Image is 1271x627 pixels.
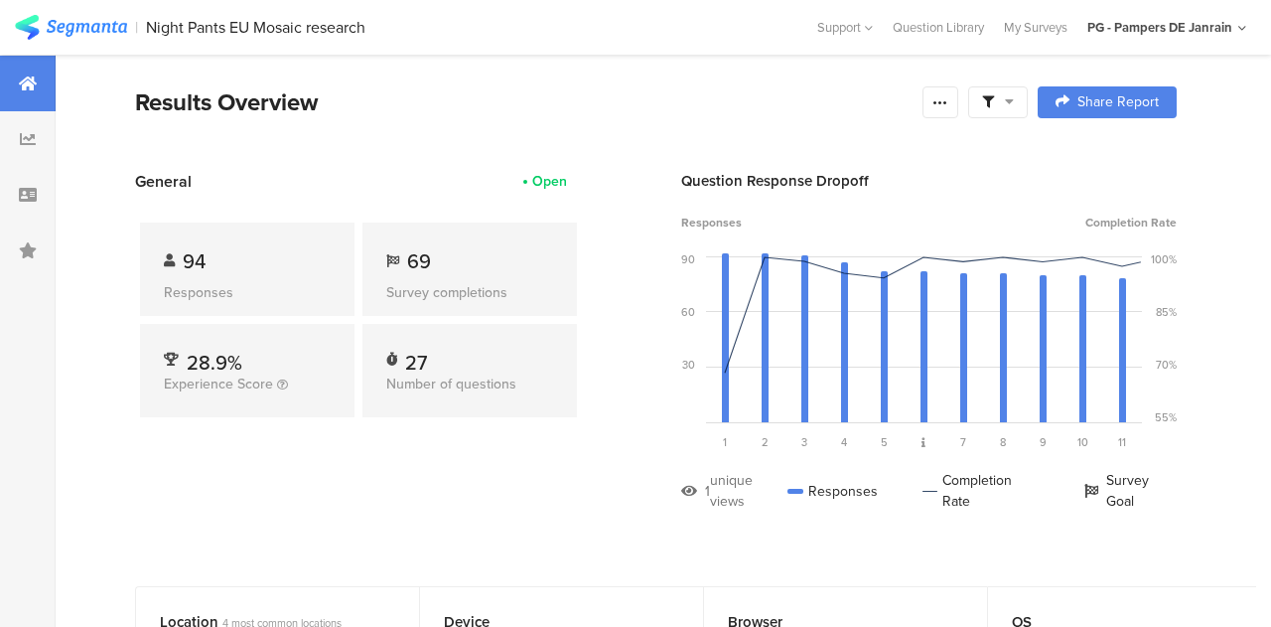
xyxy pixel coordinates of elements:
div: | [135,16,138,39]
div: Question Response Dropoff [681,170,1177,192]
span: Experience Score [164,374,273,394]
span: 94 [183,246,206,276]
span: 8 [1000,434,1006,450]
div: Responses [787,470,878,512]
span: 2 [762,434,769,450]
span: 28.9% [187,348,242,378]
span: 11 [1118,434,1126,450]
div: Responses [164,282,331,303]
span: Number of questions [386,374,516,394]
div: 100% [1151,251,1177,267]
span: 69 [407,246,431,276]
span: Share Report [1077,95,1159,109]
a: My Surveys [994,18,1077,37]
div: 90 [681,251,695,267]
img: segmanta logo [15,15,127,40]
div: 1 [705,481,710,502]
div: Support [817,12,873,43]
span: 4 [841,434,847,450]
div: Survey Goal [1084,470,1177,512]
div: 30 [682,357,695,373]
span: 10 [1077,434,1088,450]
span: Completion Rate [1085,214,1177,232]
div: Survey completions [386,282,553,303]
div: 55% [1155,409,1177,425]
div: Open [532,171,567,192]
span: 9 [1040,434,1047,450]
span: 7 [960,434,966,450]
span: 1 [723,434,727,450]
div: 85% [1156,304,1177,320]
span: General [135,170,192,193]
div: 27 [405,348,427,368]
span: 5 [881,434,888,450]
span: 3 [801,434,807,450]
div: PG - Pampers DE Janrain [1087,18,1232,37]
span: Responses [681,214,742,232]
div: Results Overview [135,84,913,120]
div: 60 [681,304,695,320]
a: Question Library [883,18,994,37]
div: Completion Rate [922,470,1040,512]
div: Night Pants EU Mosaic research [146,18,365,37]
div: 70% [1156,357,1177,373]
div: unique views [710,470,787,512]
